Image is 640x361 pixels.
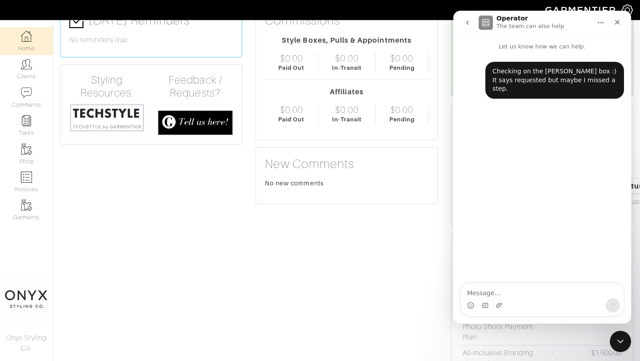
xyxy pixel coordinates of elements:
[335,53,358,64] div: $0.00
[622,4,633,16] img: gear-icon-white-bd11855cb880d31180b6d7d6211b90ccbf57a29d726f0c71d8c61bd08dd39cc2.png
[278,115,304,124] div: Paid Out
[335,104,358,115] div: $0.00
[610,331,631,352] iframe: Intercom live chat
[453,11,631,324] iframe: To enrich screen reader interactions, please activate Accessibility in Grammarly extension settings
[265,156,428,172] h3: New Comments
[280,53,303,64] div: $0.00
[6,334,47,353] span: Onyx Styling Co.
[21,144,32,155] img: garments-icon-b7da505a4dc4fd61783c78ac3ca0ef83fa9d6f193b1c9dc38574b1d14d53ca28.png
[21,31,32,42] img: dashboard-icon-dbcd8f5a0b271acd01030246c82b418ddd0df26cd7fceb0bd07c9910d44c42f6.png
[278,64,304,72] div: Paid Out
[265,87,428,97] div: Affiliates
[21,87,32,98] img: comment-icon-a0a6a9ef722e966f86d9cbdc48e553b5cf19dbc54f86b18d962a5391bc8f6eb6.png
[332,64,362,72] div: In-Transit
[21,200,32,211] img: garments-icon-b7da505a4dc4fd61783c78ac3ca0ef83fa9d6f193b1c9dc38574b1d14d53ca28.png
[549,309,589,345] td: -
[21,59,32,70] img: clients-icon-6bae9207a08558b7cb47a8932f037763ab4055f8c8b6bfacd5dc20c3e0201464.png
[69,103,144,132] img: techstyle-93310999766a10050dc78ceb7f971a75838126fd19372ce40ba20cdf6a89b94b.png
[158,110,233,136] img: feedback_requests-3821251ac2bd56c73c230f3229a5b25d6eb027adea667894f41107c140538ee0.png
[69,13,233,29] h3: [DATE] Reminders
[332,115,362,124] div: In-Transit
[389,64,415,72] div: Pending
[21,172,32,183] img: orders-icon-0abe47150d42831381b5fb84f609e132dff9fe21cb692f30cb5eec754e2cba89.png
[460,309,549,345] td: All-Inclusive Branding Photo Shoot Payment Plan
[265,13,340,28] h3: Commissions
[69,74,144,100] h4: Styling Resources:
[158,74,233,100] h4: Feedback / Requests?
[21,115,32,126] img: reminder-icon-8004d30b9f0a5d33ae49ab947aed9ed385cf756f9e5892f1edd6e32f2345188e.png
[390,104,413,115] div: $0.00
[265,35,428,46] div: Style Boxes, Pulls & Appointments
[69,13,85,29] img: check-box-icon-36a4915ff3ba2bd8f6e4f29bc755bb66becd62c870f447fc0dd1365fcfddab58.png
[280,104,303,115] div: $0.00
[69,36,233,44] h6: No reminders due
[541,2,622,18] img: garmentier-logo-header-white-b43fb05a5012e4ada735d5af1a66efaba907eab6374d6393d1fbf88cb4ef424d.png
[389,115,415,124] div: Pending
[390,53,413,64] div: $0.00
[265,179,428,188] div: No new comments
